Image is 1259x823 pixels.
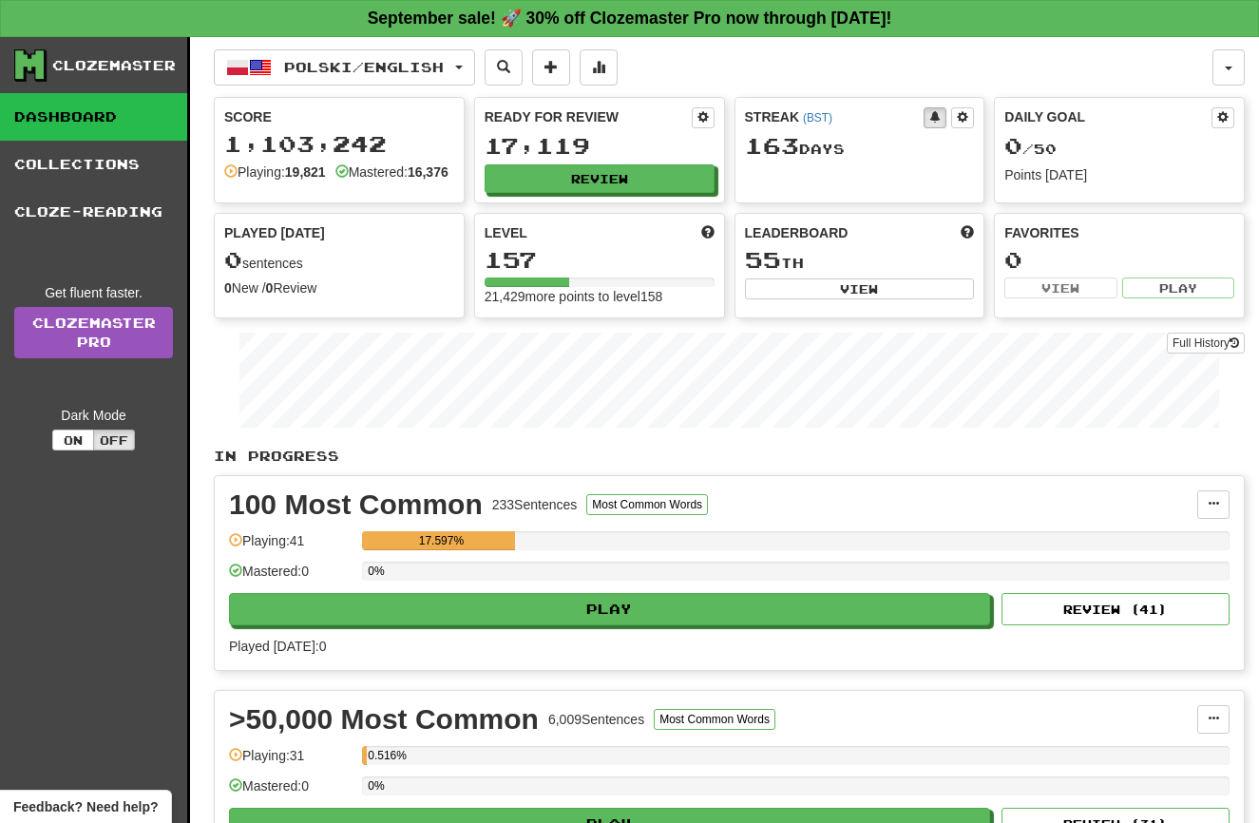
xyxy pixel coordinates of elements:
div: Day s [745,134,975,159]
span: / 50 [1004,141,1057,157]
button: Off [93,430,135,450]
strong: 0 [224,280,232,296]
div: 6,009 Sentences [548,710,644,729]
div: Favorites [1004,223,1234,242]
span: 0 [1004,132,1022,159]
p: In Progress [214,447,1245,466]
div: 17.597% [368,531,514,550]
div: Mastered: 0 [229,562,353,593]
strong: 16,376 [408,164,448,180]
div: Dark Mode [14,406,173,425]
span: Level [485,223,527,242]
strong: 19,821 [285,164,326,180]
span: Played [DATE] [224,223,325,242]
strong: 0 [266,280,274,296]
div: New / Review [224,278,454,297]
button: On [52,430,94,450]
div: Score [224,107,454,126]
span: Polski / English [284,59,444,75]
button: Play [229,593,990,625]
div: 100 Most Common [229,490,483,519]
div: Points [DATE] [1004,165,1234,184]
span: Leaderboard [745,223,849,242]
span: Open feedback widget [13,797,158,816]
div: 0 [1004,248,1234,272]
span: 0 [224,246,242,273]
div: 17,119 [485,134,715,158]
button: Add sentence to collection [532,49,570,86]
div: Daily Goal [1004,107,1211,128]
div: th [745,248,975,273]
div: Playing: 41 [229,531,353,563]
div: Mastered: [335,163,448,182]
span: Played [DATE]: 0 [229,639,326,654]
div: Get fluent faster. [14,283,173,302]
button: Polski/English [214,49,475,86]
button: Full History [1167,333,1245,354]
div: sentences [224,248,454,273]
button: View [1004,278,1116,298]
span: Score more points to level up [701,223,715,242]
a: ClozemasterPro [14,307,173,358]
button: Review (41) [1001,593,1230,625]
span: This week in points, UTC [961,223,974,242]
div: Playing: [224,163,326,182]
button: Most Common Words [654,709,775,730]
button: Review [485,164,715,193]
div: Playing: 31 [229,746,353,777]
button: Play [1122,278,1234,298]
div: >50,000 Most Common [229,705,539,734]
span: 163 [745,132,799,159]
button: Most Common Words [586,494,708,515]
span: 55 [745,246,781,273]
strong: September sale! 🚀 30% off Clozemaster Pro now through [DATE]! [368,9,892,28]
a: (BST) [803,111,832,124]
div: 21,429 more points to level 158 [485,287,715,306]
div: Ready for Review [485,107,692,126]
button: View [745,278,975,299]
button: Search sentences [485,49,523,86]
div: 157 [485,248,715,272]
div: Clozemaster [52,56,176,75]
button: More stats [580,49,618,86]
div: Streak [745,107,925,126]
div: 233 Sentences [492,495,578,514]
div: Mastered: 0 [229,776,353,808]
div: 1,103,242 [224,132,454,156]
